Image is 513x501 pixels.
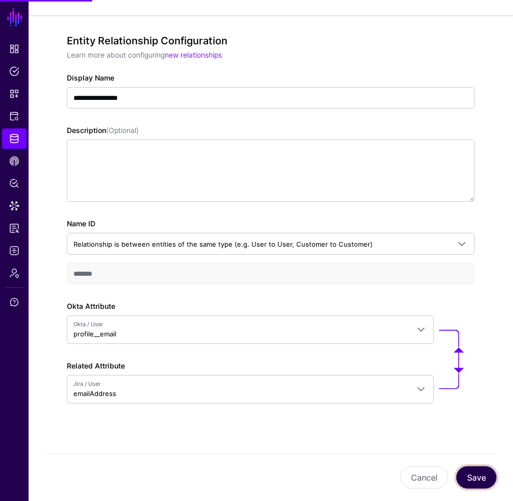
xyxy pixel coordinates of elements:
a: SGNL [6,6,23,29]
span: Reports [9,223,19,233]
button: Cancel [400,466,448,489]
span: profile__email [73,330,116,338]
button: Save [456,466,497,489]
span: Protected Systems [9,111,19,121]
span: Admin [9,268,19,278]
span: (Optional) [106,126,139,135]
span: Support [9,297,19,307]
a: Policy Lens [2,173,27,194]
span: Okta / User [73,320,409,329]
span: Data Lens [9,201,19,211]
span: Dashboard [9,44,19,54]
span: emailAddress [73,389,116,398]
a: Protected Systems [2,106,27,126]
a: Snippets [2,84,27,104]
a: Dashboard [2,39,27,59]
a: Data Lens [2,196,27,216]
span: Jira / User [73,380,409,388]
a: Reports [2,218,27,239]
a: new relationships [165,50,222,59]
a: CAEP Hub [2,151,27,171]
span: Policies [9,66,19,76]
a: Identity Data Fabric [2,128,27,149]
label: Description [67,125,139,136]
a: Logs [2,241,27,261]
span: Policy Lens [9,178,19,189]
span: Relationship is between entities of the same type (e.g. User to User, Customer to Customer) [73,240,373,248]
span: Logs [9,246,19,256]
h3: Entity Relationship Configuration [67,35,475,47]
p: Learn more about configuring [67,49,475,60]
label: Display Name [67,72,114,83]
span: Identity Data Fabric [9,134,19,144]
span: CAEP Hub [9,156,19,166]
label: Name ID [67,218,95,229]
label: Okta Attribute [67,301,115,311]
label: Related Attribute [67,360,125,371]
span: Snippets [9,89,19,99]
a: Admin [2,263,27,283]
a: Policies [2,61,27,82]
